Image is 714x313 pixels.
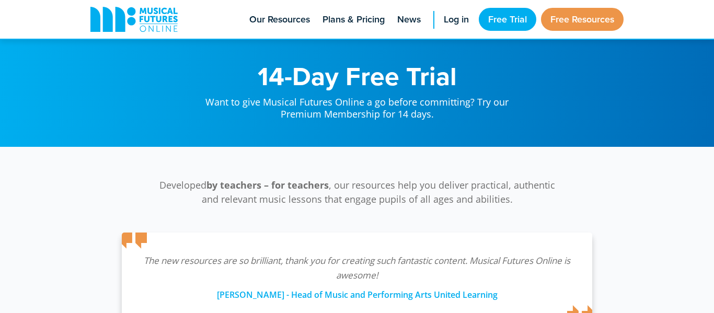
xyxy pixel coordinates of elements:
[195,89,519,121] p: Want to give Musical Futures Online a go before committing? Try our Premium Membership for 14 days.
[541,8,624,31] a: Free Resources
[479,8,536,31] a: Free Trial
[206,179,329,191] strong: by teachers – for teachers
[444,13,469,27] span: Log in
[143,283,571,302] div: [PERSON_NAME] - Head of Music and Performing Arts United Learning
[195,63,519,89] h1: 14-Day Free Trial
[323,13,385,27] span: Plans & Pricing
[143,253,571,283] p: The new resources are so brilliant, thank you for creating such fantastic content. Musical Future...
[153,178,561,206] p: Developed , our resources help you deliver practical, authentic and relevant music lessons that e...
[397,13,421,27] span: News
[249,13,310,27] span: Our Resources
